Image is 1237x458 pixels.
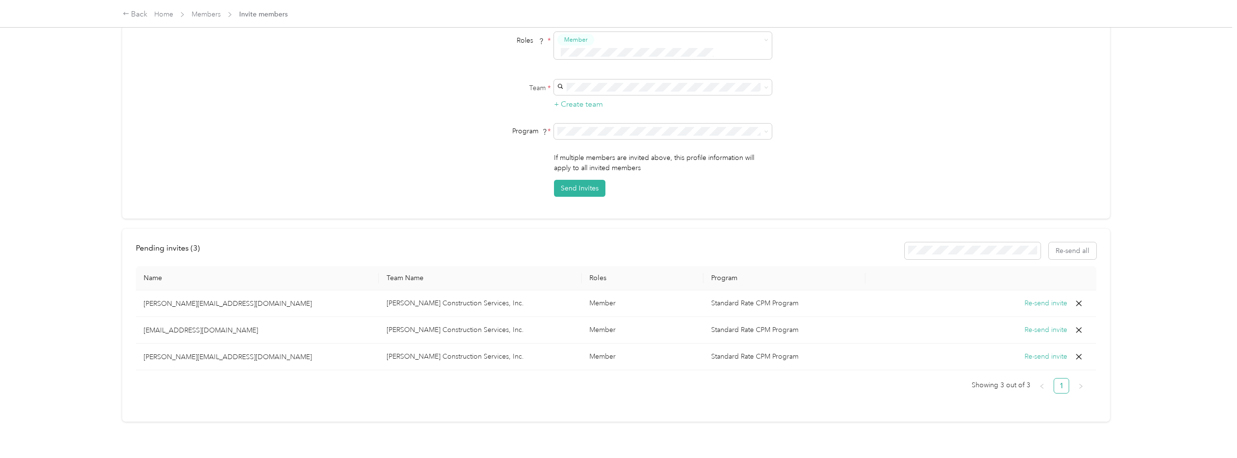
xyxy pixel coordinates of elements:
p: If multiple members are invited above, this profile information will apply to all invited members [554,153,772,173]
span: Member [589,299,616,307]
div: left-menu [136,242,207,259]
div: Resend all invitations [905,242,1097,259]
th: Roles [582,266,703,290]
span: Standard Rate CPM Program [711,326,798,334]
span: Pending invites [136,243,200,253]
p: [EMAIL_ADDRESS][DOMAIN_NAME] [144,325,371,335]
span: right [1078,383,1084,389]
span: left [1039,383,1045,389]
span: Standard Rate CPM Program [711,352,798,361]
span: Member [589,326,616,334]
span: ( 3 ) [191,243,200,253]
div: Program [429,126,551,136]
button: Re-send invite [1025,351,1067,362]
button: right [1073,378,1089,394]
li: Previous Page [1034,378,1050,394]
button: Re-send invite [1025,298,1067,309]
th: Program [703,266,865,290]
a: Home [154,10,173,18]
span: Invite members [239,9,288,19]
span: Standard Rate CPM Program [711,299,798,307]
button: Send Invites [554,180,605,197]
th: Name [136,266,379,290]
span: [PERSON_NAME] Construction Services, Inc. [387,326,524,334]
span: Roles [513,33,548,48]
div: Back [123,9,148,20]
th: Team Name [379,266,582,290]
li: Next Page [1073,378,1089,394]
a: Members [192,10,221,18]
p: [PERSON_NAME][EMAIL_ADDRESS][DOMAIN_NAME] [144,352,371,362]
button: Re-send invite [1025,325,1067,335]
span: [PERSON_NAME] Construction Services, Inc. [387,352,524,361]
div: info-bar [136,242,1097,259]
label: Team [429,83,551,93]
iframe: Everlance-gr Chat Button Frame [1183,404,1237,458]
span: [PERSON_NAME] Construction Services, Inc. [387,299,524,307]
li: 1 [1054,378,1069,394]
span: Showing 3 out of 3 [972,378,1030,393]
button: left [1034,378,1050,394]
span: Member [589,352,616,361]
button: Member [557,34,594,46]
span: Member [564,35,587,44]
button: Re-send all [1049,242,1096,259]
a: 1 [1054,379,1069,393]
button: + Create team [554,98,603,111]
p: [PERSON_NAME][EMAIL_ADDRESS][DOMAIN_NAME] [144,299,371,309]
